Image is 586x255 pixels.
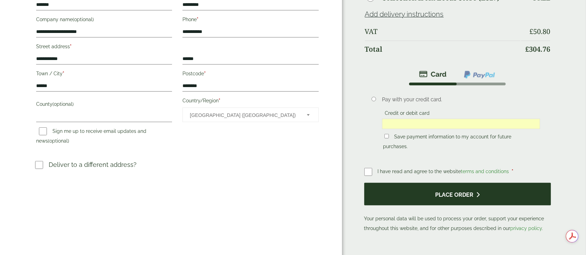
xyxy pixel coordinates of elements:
th: VAT [365,23,520,40]
label: County [36,99,172,111]
bdi: 50.80 [529,27,550,36]
label: Postcode [182,69,318,80]
span: Country/Region [182,108,318,122]
abbr: required [204,71,206,76]
abbr: required [197,17,198,22]
button: Place order [364,183,551,205]
label: Country/Region [182,96,318,108]
abbr: required [219,98,220,103]
label: Street address [36,42,172,53]
label: Sign me up to receive email updates and news [36,128,146,146]
a: terms and conditions [461,169,509,174]
label: Phone [182,15,318,26]
span: I have read and agree to the website [378,169,511,174]
label: Company name [36,15,172,26]
p: Pay with your credit card. [382,96,540,103]
bdi: 304.76 [525,44,550,54]
a: Add delivery instructions [365,10,444,18]
iframe: To enrich screen reader interactions, please activate Accessibility in Grammarly extension settings [384,121,538,127]
img: ppcp-gateway.png [463,70,496,79]
th: Total [365,41,520,58]
span: £ [529,27,533,36]
span: (optional) [48,138,69,144]
span: (optional) [52,101,74,107]
abbr: required [63,71,64,76]
p: Deliver to a different address? [49,160,137,169]
img: stripe.png [419,70,447,78]
p: Your personal data will be used to process your order, support your experience throughout this we... [364,183,551,233]
span: United Kingdom (UK) [190,108,297,122]
span: (optional) [73,17,94,22]
abbr: required [512,169,514,174]
abbr: required [70,44,72,49]
input: Sign me up to receive email updates and news(optional) [39,127,47,135]
label: Save payment information to my account for future purchases. [383,134,511,151]
label: Credit or debit card [382,110,432,118]
a: privacy policy [511,226,542,231]
label: Town / City [36,69,172,80]
span: £ [525,44,529,54]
